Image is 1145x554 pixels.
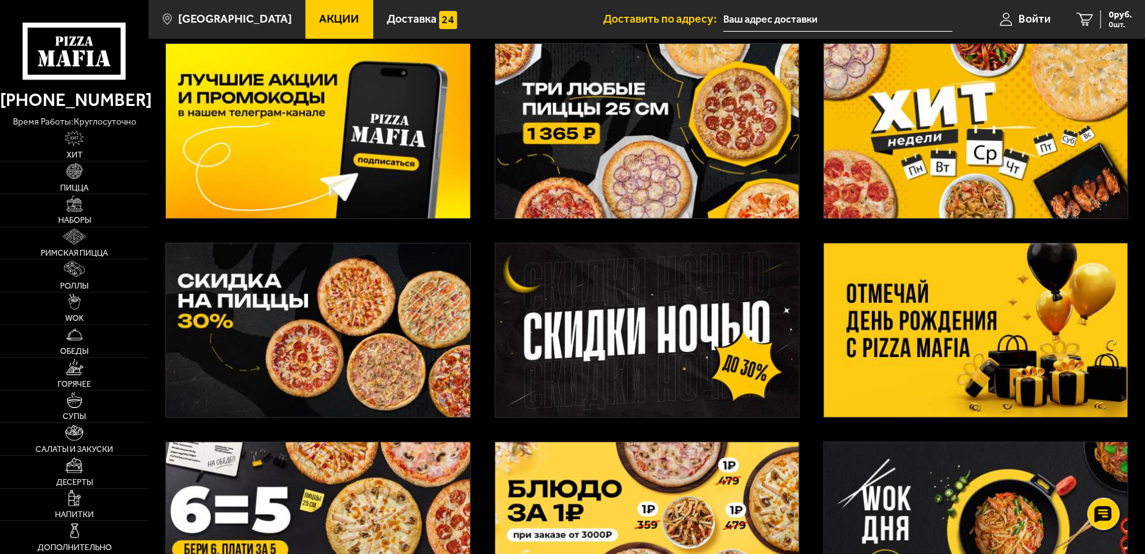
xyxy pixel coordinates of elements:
[723,8,953,32] input: Ваш адрес доставки
[1109,21,1132,28] span: 0 шт.
[67,151,83,159] span: Хит
[439,11,457,29] img: 15daf4d41897b9f0e9f617042186c801.svg
[65,314,84,323] span: WOK
[57,380,91,389] span: Горячее
[56,478,93,487] span: Десерты
[60,184,88,192] span: Пицца
[41,249,108,258] span: Римская пицца
[63,413,86,421] span: Супы
[58,216,91,225] span: Наборы
[55,511,94,519] span: Напитки
[60,347,88,356] span: Обеды
[36,446,113,454] span: Салаты и закуски
[178,14,292,25] span: [GEOGRAPHIC_DATA]
[1018,14,1051,25] span: Войти
[387,14,437,25] span: Доставка
[603,14,723,25] span: Доставить по адресу:
[1109,10,1132,19] span: 0 руб.
[319,14,359,25] span: Акции
[37,544,112,552] span: Дополнительно
[60,282,88,291] span: Роллы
